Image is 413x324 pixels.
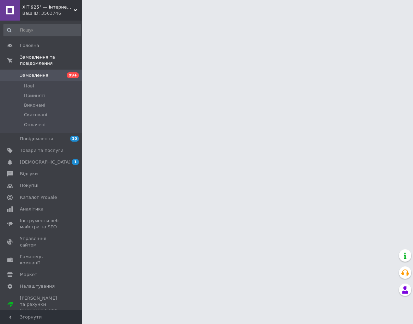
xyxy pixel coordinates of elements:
[20,236,63,248] span: Управління сайтом
[20,272,37,278] span: Маркет
[20,72,48,79] span: Замовлення
[20,283,55,289] span: Налаштування
[24,102,45,108] span: Виконані
[20,182,38,189] span: Покупці
[20,295,63,314] span: [PERSON_NAME] та рахунки
[20,206,44,212] span: Аналітика
[20,54,82,67] span: Замовлення та повідомлення
[20,308,63,314] div: Prom сайт 6 000
[24,93,45,99] span: Прийняті
[24,83,34,89] span: Нові
[20,43,39,49] span: Головна
[20,159,71,165] span: [DEMOGRAPHIC_DATA]
[20,171,38,177] span: Відгуки
[3,24,81,36] input: Пошук
[20,136,53,142] span: Повідомлення
[72,159,79,165] span: 1
[20,147,63,154] span: Товари та послуги
[24,112,47,118] span: Скасовані
[20,218,63,230] span: Інструменти веб-майстра та SEO
[67,72,79,78] span: 99+
[22,4,74,10] span: ХІТ 925° — інтернет-магазин ювелірних прикрас зі срібла
[70,136,79,142] span: 10
[22,10,82,16] div: Ваш ID: 3563746
[20,194,57,201] span: Каталог ProSale
[20,254,63,266] span: Гаманець компанії
[24,122,46,128] span: Оплачені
